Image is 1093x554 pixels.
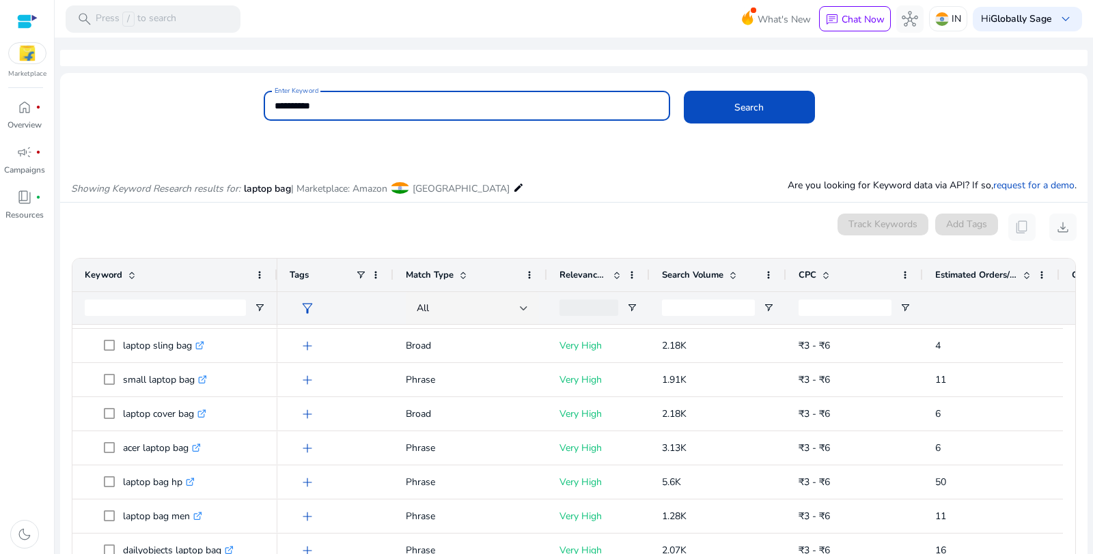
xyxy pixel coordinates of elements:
span: add [299,406,316,422]
span: / [122,12,135,27]
span: filter_alt [299,300,316,317]
img: flipkart.svg [9,43,46,63]
span: Relevance Score [559,269,607,281]
p: Very High [559,366,637,394]
span: fiber_manual_record [36,104,41,110]
span: ₹3 - ₹6 [799,339,830,352]
span: 11 [935,373,946,386]
span: ₹3 - ₹6 [799,373,830,386]
span: search [77,11,93,27]
span: 11 [935,510,946,523]
a: request for a demo [993,179,1075,192]
span: laptop bag [244,182,291,195]
p: Hi [981,14,1052,24]
b: Globally Sage [991,12,1052,25]
span: keyboard_arrow_down [1057,11,1074,27]
span: Search Volume [662,269,723,281]
span: book_4 [16,189,33,205]
mat-icon: edit [513,179,524,196]
span: add [299,338,316,354]
input: CPC Filter Input [799,300,891,316]
img: in.svg [935,12,949,26]
p: Phrase [406,502,535,530]
span: add [299,440,316,456]
span: What's New [758,8,811,31]
p: Very High [559,332,637,360]
span: campaign [16,144,33,160]
p: Resources [5,209,44,221]
span: fiber_manual_record [36,149,41,155]
span: Tags [290,269,309,281]
span: 6 [935,407,941,420]
p: Very High [559,400,637,428]
span: 2.18K [662,407,687,420]
button: hub [896,5,924,33]
p: Very High [559,468,637,496]
span: 5.6K [662,476,681,489]
button: Search [684,91,815,123]
input: Keyword Filter Input [85,300,246,316]
p: IN [952,7,961,31]
p: Phrase [406,434,535,462]
p: laptop cover bag [123,400,206,428]
p: Chat Now [842,13,885,26]
p: Very High [559,502,637,530]
p: Overview [8,119,42,131]
mat-label: Enter Keyword [275,86,318,96]
span: download [1055,219,1071,235]
span: 1.91K [662,373,687,386]
span: 50 [935,476,946,489]
span: Match Type [406,269,454,281]
span: fiber_manual_record [36,194,41,200]
span: 6 [935,441,941,454]
span: hub [902,11,918,27]
p: acer laptop bag [123,434,201,462]
span: Estimated Orders/Month [935,269,1017,281]
button: Open Filter Menu [763,302,774,313]
span: ₹3 - ₹6 [799,510,830,523]
span: chat [825,13,839,27]
span: CPC [799,269,816,281]
span: 3.13K [662,441,687,454]
span: | Marketplace: Amazon [291,182,387,195]
p: Marketplace [8,69,46,79]
button: chatChat Now [819,6,891,32]
span: All [417,302,429,315]
p: Campaigns [4,164,45,176]
span: ₹3 - ₹6 [799,476,830,489]
i: Showing Keyword Research results for: [71,182,240,195]
span: ₹3 - ₹6 [799,407,830,420]
button: Open Filter Menu [900,302,911,313]
span: ₹3 - ₹6 [799,441,830,454]
p: laptop bag hp [123,468,195,496]
span: 2.18K [662,339,687,352]
span: add [299,372,316,388]
p: Phrase [406,468,535,496]
p: laptop bag men [123,502,202,530]
input: Search Volume Filter Input [662,300,755,316]
span: dark_mode [16,526,33,542]
p: Are you looking for Keyword data via API? If so, . [788,178,1077,192]
span: Search [734,100,764,115]
p: Phrase [406,366,535,394]
span: Keyword [85,269,122,281]
span: 1.28K [662,510,687,523]
span: home [16,99,33,115]
span: [GEOGRAPHIC_DATA] [413,182,510,195]
p: laptop sling bag [123,332,204,360]
p: Press to search [96,12,176,27]
button: Open Filter Menu [254,302,265,313]
p: Very High [559,434,637,462]
span: add [299,474,316,491]
p: small laptop bag [123,366,207,394]
p: Broad [406,332,535,360]
button: Open Filter Menu [626,302,637,313]
button: download [1049,214,1077,241]
span: 4 [935,339,941,352]
p: Broad [406,400,535,428]
span: add [299,508,316,525]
